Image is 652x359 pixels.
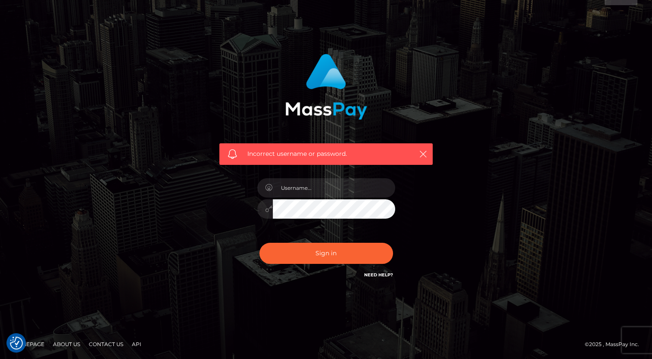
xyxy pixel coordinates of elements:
[9,337,48,351] a: Homepage
[128,337,145,351] a: API
[50,337,84,351] a: About Us
[247,149,405,158] span: Incorrect username or password.
[285,54,367,120] img: MassPay Login
[259,243,393,264] button: Sign in
[273,178,395,198] input: Username...
[585,340,646,349] div: © 2025 , MassPay Inc.
[10,337,23,350] button: Consent Preferences
[85,337,127,351] a: Contact Us
[10,337,23,350] img: Revisit consent button
[364,272,393,278] a: Need Help?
